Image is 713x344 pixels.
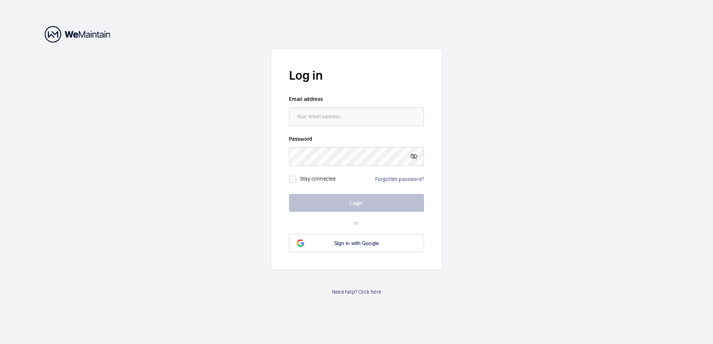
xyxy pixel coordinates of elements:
[332,288,381,296] a: Need help? Click here
[289,135,424,143] label: Password
[289,194,424,212] button: Login
[289,219,424,227] p: or
[375,176,424,182] a: Forgotten password?
[289,67,424,84] h2: Log in
[289,95,424,103] label: Email address
[300,176,336,182] label: Stay connected
[334,240,379,246] span: Sign in with Google
[289,107,424,126] input: Your email address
